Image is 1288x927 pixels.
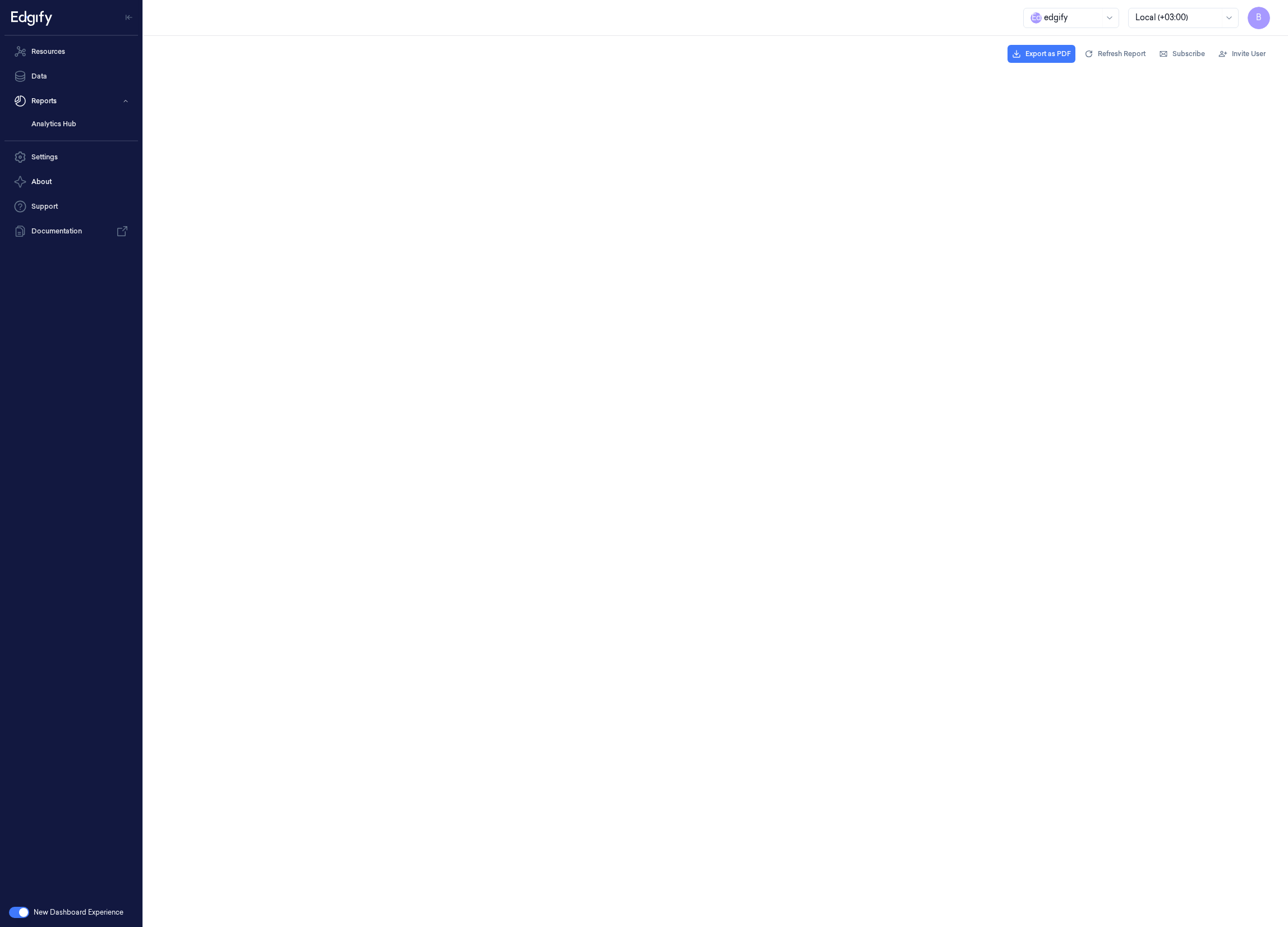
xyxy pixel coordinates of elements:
[22,114,138,134] a: Analytics Hub
[1214,45,1270,63] button: Invite User
[1154,45,1209,63] button: Subscribe
[1232,49,1266,59] span: Invite User
[4,195,138,218] a: Support
[120,8,138,26] button: Toggle Navigation
[1080,45,1150,63] button: Refresh Report
[4,171,138,193] button: About
[1025,49,1071,59] span: Export as PDF
[4,146,138,168] a: Settings
[4,90,138,112] button: Reports
[1098,49,1146,59] span: Refresh Report
[1031,12,1042,24] span: E d
[4,65,138,88] a: Data
[1248,7,1270,29] button: B
[4,220,138,242] a: Documentation
[1008,45,1075,63] button: Export as PDF
[4,40,138,63] a: Resources
[1172,49,1205,59] span: Subscribe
